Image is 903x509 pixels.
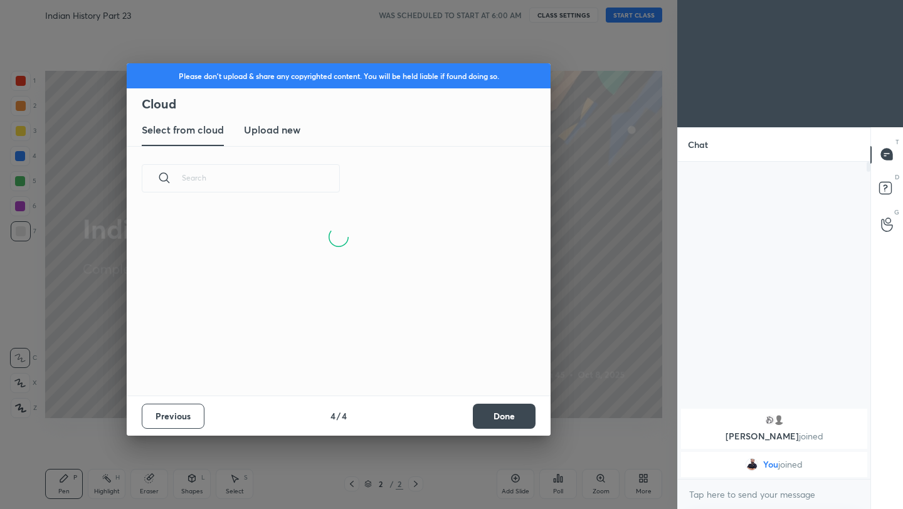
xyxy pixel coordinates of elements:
img: default.png [773,414,785,426]
div: Please don't upload & share any copyrighted content. You will be held liable if found doing so. [127,63,551,88]
h4: 4 [330,409,335,422]
h3: Upload new [244,122,300,137]
img: 42e9b1bcb80346e1945156f220d4c5c7.jpg [764,414,776,426]
h3: Select from cloud [142,122,224,137]
h4: 4 [342,409,347,422]
p: Chat [678,128,718,161]
p: G [894,207,899,217]
input: Search [182,151,340,204]
span: You [763,459,778,470]
p: [PERSON_NAME] [689,431,860,441]
p: T [895,137,899,147]
h4: / [337,409,341,422]
h2: Cloud [142,96,551,112]
button: Done [473,404,536,429]
img: 2e1776e2a17a458f8f2ae63657c11f57.jpg [746,458,758,471]
p: D [895,172,899,182]
div: grid [678,406,870,480]
span: joined [778,459,803,470]
span: joined [799,430,823,442]
button: Previous [142,404,204,429]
